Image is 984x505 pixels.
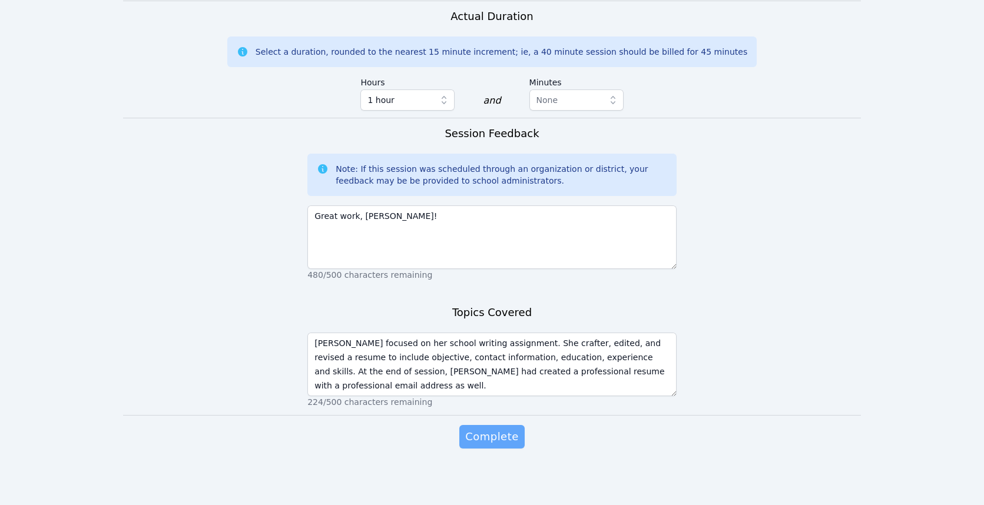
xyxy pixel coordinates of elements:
span: 1 hour [367,93,394,107]
div: Select a duration, rounded to the nearest 15 minute increment; ie, a 40 minute session should be ... [256,46,747,58]
span: Complete [465,428,518,445]
span: None [536,95,558,105]
button: None [529,89,624,111]
label: Hours [360,72,455,89]
p: 224/500 characters remaining [307,396,677,408]
label: Minutes [529,72,624,89]
textarea: [PERSON_NAME] focused on her school writing assignment. She crafter, edited, and revised a resume... [307,333,677,396]
h3: Topics Covered [452,304,532,321]
button: Complete [459,425,524,448]
div: and [483,94,501,108]
h3: Actual Duration [450,8,533,25]
div: Note: If this session was scheduled through an organization or district, your feedback may be be ... [336,163,667,187]
p: 480/500 characters remaining [307,269,677,281]
button: 1 hour [360,89,455,111]
textarea: Great work, [PERSON_NAME]! [307,205,677,269]
h3: Session Feedback [445,125,539,142]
